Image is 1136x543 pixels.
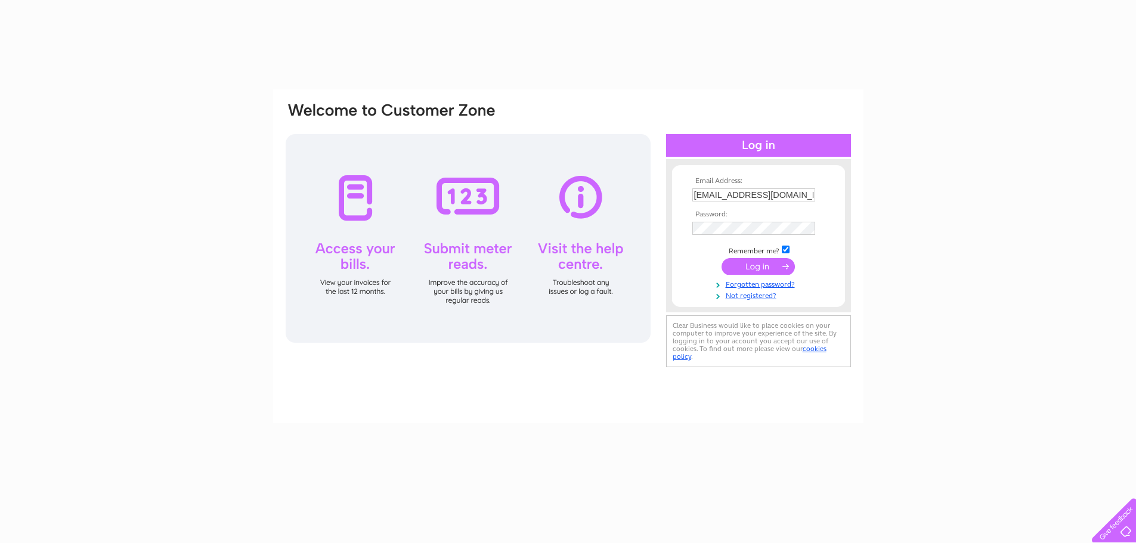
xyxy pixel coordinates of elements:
[692,289,828,300] a: Not registered?
[689,244,828,256] td: Remember me?
[722,258,795,275] input: Submit
[666,315,851,367] div: Clear Business would like to place cookies on your computer to improve your experience of the sit...
[689,177,828,185] th: Email Address:
[692,278,828,289] a: Forgotten password?
[673,345,827,361] a: cookies policy
[689,210,828,219] th: Password:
